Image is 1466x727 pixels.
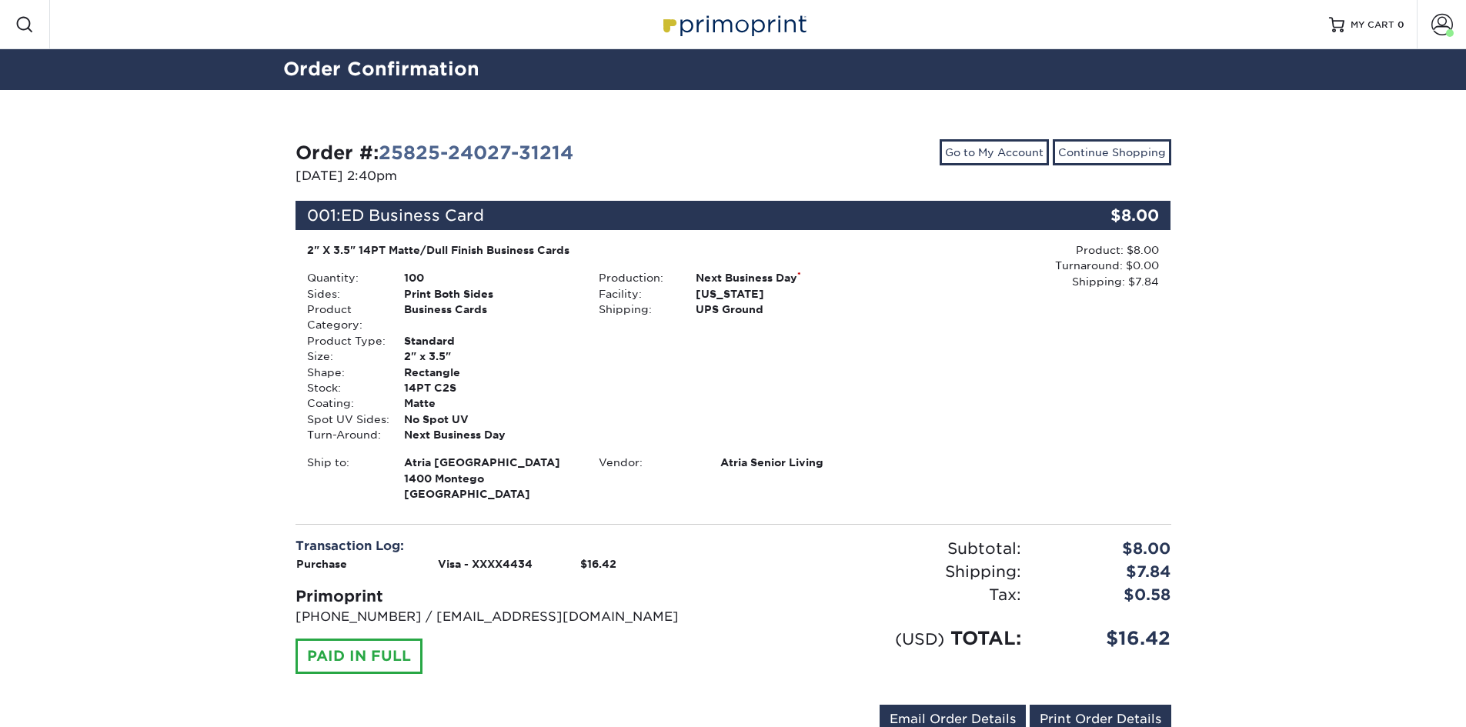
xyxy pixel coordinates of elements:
div: Primoprint [296,585,722,608]
div: Transaction Log: [296,537,722,555]
div: Coating: [296,395,392,411]
div: Ship to: [296,455,392,502]
strong: Visa - XXXX4434 [438,558,533,570]
div: Product Type: [296,333,392,348]
strong: $16.42 [580,558,616,570]
a: Continue Shopping [1053,139,1171,165]
div: Facility: [587,286,684,302]
div: $7.84 [1033,560,1183,583]
p: [PHONE_NUMBER] / [EMAIL_ADDRESS][DOMAIN_NAME] [296,608,722,626]
div: Print Both Sides [392,286,587,302]
div: $8.00 [1033,537,1183,560]
div: Subtotal: [733,537,1033,560]
span: ED Business Card [341,206,484,225]
div: Quantity: [296,270,392,285]
div: Rectangle [392,365,587,380]
div: Spot UV Sides: [296,412,392,427]
h2: Order Confirmation [272,55,1195,84]
div: Standard [392,333,587,348]
div: Size: [296,348,392,364]
a: 25825-24027-31214 [379,142,573,164]
div: 14PT C2S [392,380,587,395]
div: Next Business Day [392,427,587,442]
div: Next Business Day [684,270,879,285]
div: 100 [392,270,587,285]
div: Turn-Around: [296,427,392,442]
div: Production: [587,270,684,285]
div: Shipping: [733,560,1033,583]
div: Product: $8.00 Turnaround: $0.00 Shipping: $7.84 [879,242,1159,289]
div: Tax: [733,583,1033,606]
strong: [GEOGRAPHIC_DATA] [404,455,576,500]
span: TOTAL: [950,627,1021,649]
div: $0.58 [1033,583,1183,606]
div: Vendor: [587,455,709,470]
div: Sides: [296,286,392,302]
div: Atria Senior Living [709,455,879,470]
div: Business Cards [392,302,587,333]
div: 001: [296,201,1025,230]
p: [DATE] 2:40pm [296,167,722,185]
img: Primoprint [656,8,810,41]
span: 0 [1398,19,1404,30]
div: UPS Ground [684,302,879,317]
div: No Spot UV [392,412,587,427]
div: $16.42 [1033,625,1183,652]
span: MY CART [1351,18,1394,32]
div: Shipping: [587,302,684,317]
div: 2" x 3.5" [392,348,587,364]
div: Shape: [296,365,392,380]
div: $8.00 [1025,201,1171,230]
small: (USD) [895,629,944,649]
div: [US_STATE] [684,286,879,302]
div: 2" X 3.5" 14PT Matte/Dull Finish Business Cards [307,242,868,258]
div: Matte [392,395,587,411]
span: Atria [GEOGRAPHIC_DATA] [404,455,576,470]
a: Go to My Account [940,139,1049,165]
strong: Order #: [296,142,573,164]
div: PAID IN FULL [296,639,422,674]
span: 1400 Montego [404,471,576,486]
div: Product Category: [296,302,392,333]
div: Stock: [296,380,392,395]
strong: Purchase [296,558,347,570]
